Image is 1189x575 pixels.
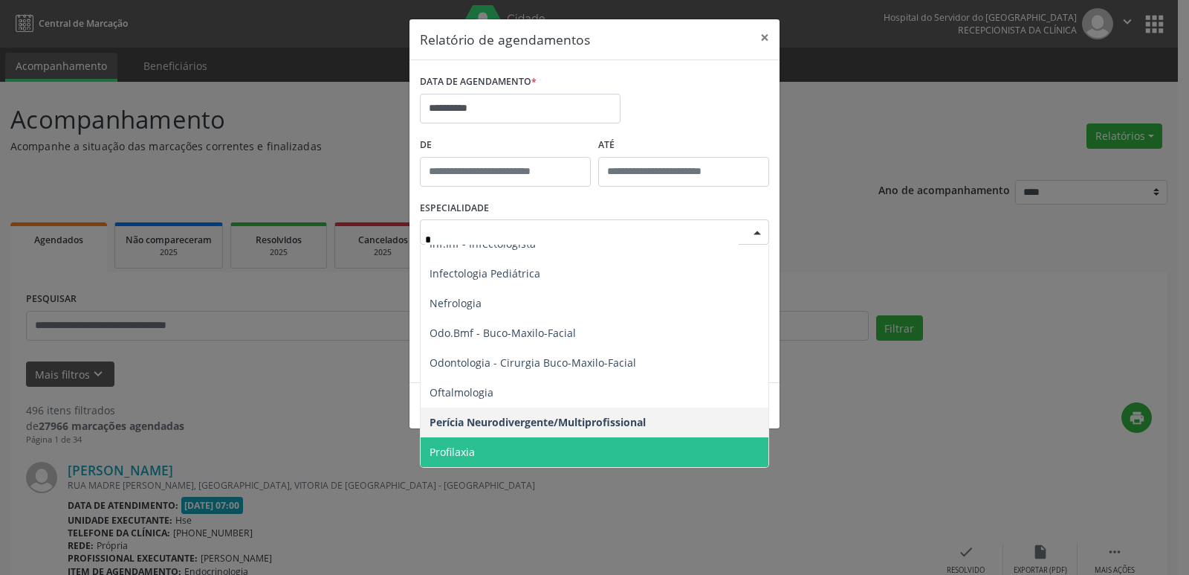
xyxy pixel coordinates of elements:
[430,415,646,429] span: Perícia Neurodivergente/Multiprofissional
[420,71,537,94] label: DATA DE AGENDAMENTO
[420,30,590,49] h5: Relatório de agendamentos
[750,19,780,56] button: Close
[420,197,489,220] label: ESPECIALIDADE
[430,445,475,459] span: Profilaxia
[430,326,576,340] span: Odo.Bmf - Buco-Maxilo-Facial
[598,134,769,157] label: ATÉ
[430,296,482,310] span: Nefrologia
[420,134,591,157] label: De
[430,356,636,370] span: Odontologia - Cirurgia Buco-Maxilo-Facial
[430,266,540,280] span: Infectologia Pediátrica
[430,385,493,399] span: Oftalmologia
